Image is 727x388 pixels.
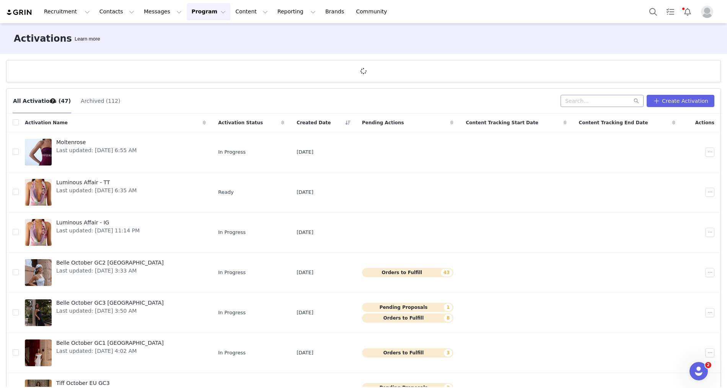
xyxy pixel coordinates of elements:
button: Search [645,3,662,20]
div: Actions [681,115,720,131]
span: Activation Status [218,119,263,126]
h3: Activations [14,32,72,45]
button: Orders to Fulfill43 [362,268,453,277]
span: In Progress [218,269,246,276]
button: Messages [139,3,186,20]
span: Last updated: [DATE] 6:55 AM [56,146,137,154]
span: Luminous Affair - TT [56,179,137,187]
span: Belle October GC2 [GEOGRAPHIC_DATA] [56,259,164,267]
span: [DATE] [297,148,313,156]
span: In Progress [218,229,246,236]
button: Archived (112) [80,95,121,107]
span: Last updated: [DATE] 3:33 AM [56,267,164,275]
span: Last updated: [DATE] 3:50 AM [56,307,164,315]
span: Tiff October EU GC3 [56,379,137,387]
span: [DATE] [297,269,313,276]
span: In Progress [218,349,246,357]
div: Tooltip anchor [73,35,101,43]
a: Luminous Affair - IGLast updated: [DATE] 11:14 PM [25,217,206,248]
button: Contacts [95,3,139,20]
span: Last updated: [DATE] 11:14 PM [56,227,140,235]
button: Orders to Fulfill8 [362,313,453,323]
a: Brands [321,3,351,20]
i: icon: search [634,98,639,104]
span: 2 [705,362,711,368]
span: In Progress [218,148,246,156]
a: Luminous Affair - TTLast updated: [DATE] 6:35 AM [25,177,206,208]
span: Activation Name [25,119,68,126]
span: Belle October GC3 [GEOGRAPHIC_DATA] [56,299,164,307]
button: Program [187,3,230,20]
button: Content [231,3,272,20]
button: Create Activation [647,95,714,107]
span: Content Tracking Start Date [466,119,538,126]
span: Pending Actions [362,119,404,126]
span: Last updated: [DATE] 6:35 AM [56,187,137,195]
span: Last updated: [DATE] 4:02 AM [56,347,164,355]
span: [DATE] [297,349,313,357]
span: Luminous Affair - IG [56,219,140,227]
button: Profile [696,6,721,18]
iframe: Intercom live chat [690,362,708,380]
input: Search... [561,95,644,107]
a: MoltenroseLast updated: [DATE] 6:55 AM [25,137,206,167]
a: Tasks [662,3,679,20]
div: Tooltip anchor [49,97,56,104]
span: Content Tracking End Date [579,119,648,126]
button: Orders to Fulfill3 [362,348,453,357]
span: Moltenrose [56,138,137,146]
button: Reporting [273,3,320,20]
a: Belle October GC2 [GEOGRAPHIC_DATA]Last updated: [DATE] 3:33 AM [25,257,206,288]
img: grin logo [6,9,33,16]
img: placeholder-profile.jpg [701,6,713,18]
button: All Activations (47) [13,95,71,107]
span: Belle October GC1 [GEOGRAPHIC_DATA] [56,339,164,347]
span: [DATE] [297,229,313,236]
span: [DATE] [297,309,313,317]
a: Belle October GC3 [GEOGRAPHIC_DATA]Last updated: [DATE] 3:50 AM [25,297,206,328]
button: Pending Proposals1 [362,303,453,312]
button: Notifications [679,3,696,20]
a: Community [352,3,395,20]
span: Created Date [297,119,331,126]
span: In Progress [218,309,246,317]
a: Belle October GC1 [GEOGRAPHIC_DATA]Last updated: [DATE] 4:02 AM [25,338,206,368]
span: [DATE] [297,188,313,196]
span: Ready [218,188,233,196]
button: Recruitment [39,3,95,20]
